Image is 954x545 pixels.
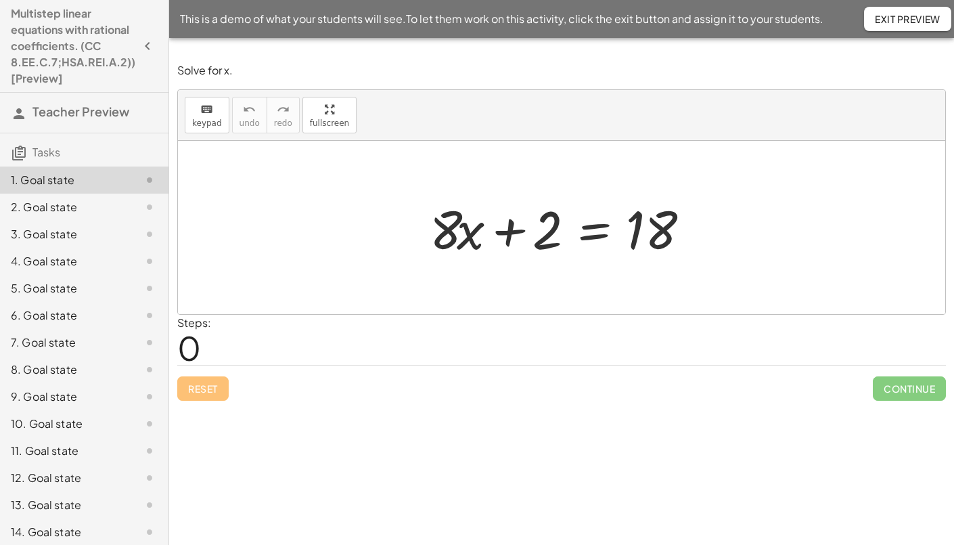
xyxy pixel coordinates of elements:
span: undo [240,118,260,128]
button: undoundo [232,97,267,133]
div: 10. Goal state [11,416,120,432]
div: 8. Goal state [11,362,120,378]
div: 2. Goal state [11,199,120,215]
p: Solve for x. [177,63,946,79]
span: Tasks [32,145,60,159]
div: 11. Goal state [11,443,120,459]
label: Steps: [177,315,211,330]
div: 9. Goal state [11,389,120,405]
span: fullscreen [310,118,349,128]
div: 5. Goal state [11,280,120,297]
div: 13. Goal state [11,497,120,513]
div: 1. Goal state [11,172,120,188]
div: 12. Goal state [11,470,120,486]
i: Task not started. [141,470,158,486]
div: 14. Goal state [11,524,120,540]
span: redo [274,118,292,128]
i: redo [277,102,290,118]
button: fullscreen [302,97,357,133]
button: Exit Preview [864,7,951,31]
span: Teacher Preview [32,104,129,119]
i: Task not started. [141,416,158,432]
i: Task not started. [141,334,158,351]
h4: Multistep linear equations with rational coefficients. (CC 8.EE.C.7;HSA.REI.A.2)) [Preview] [11,5,135,87]
div: 6. Goal state [11,307,120,324]
i: Task not started. [141,307,158,324]
i: Task not started. [141,362,158,378]
i: Task not started. [141,226,158,242]
div: 7. Goal state [11,334,120,351]
button: keyboardkeypad [185,97,229,133]
i: undo [243,102,256,118]
i: Task not started. [141,280,158,297]
i: Task not started. [141,443,158,459]
i: Task not started. [141,389,158,405]
i: Task not started. [141,497,158,513]
div: 4. Goal state [11,253,120,269]
div: 3. Goal state [11,226,120,242]
i: Task not started. [141,524,158,540]
span: keypad [192,118,222,128]
span: Exit Preview [875,13,940,25]
button: redoredo [267,97,300,133]
i: keyboard [200,102,213,118]
span: 0 [177,327,201,368]
span: This is a demo of what your students will see. To let them work on this activity, click the exit ... [180,11,823,27]
i: Task not started. [141,253,158,269]
i: Task not started. [141,199,158,215]
i: Task not started. [141,172,158,188]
